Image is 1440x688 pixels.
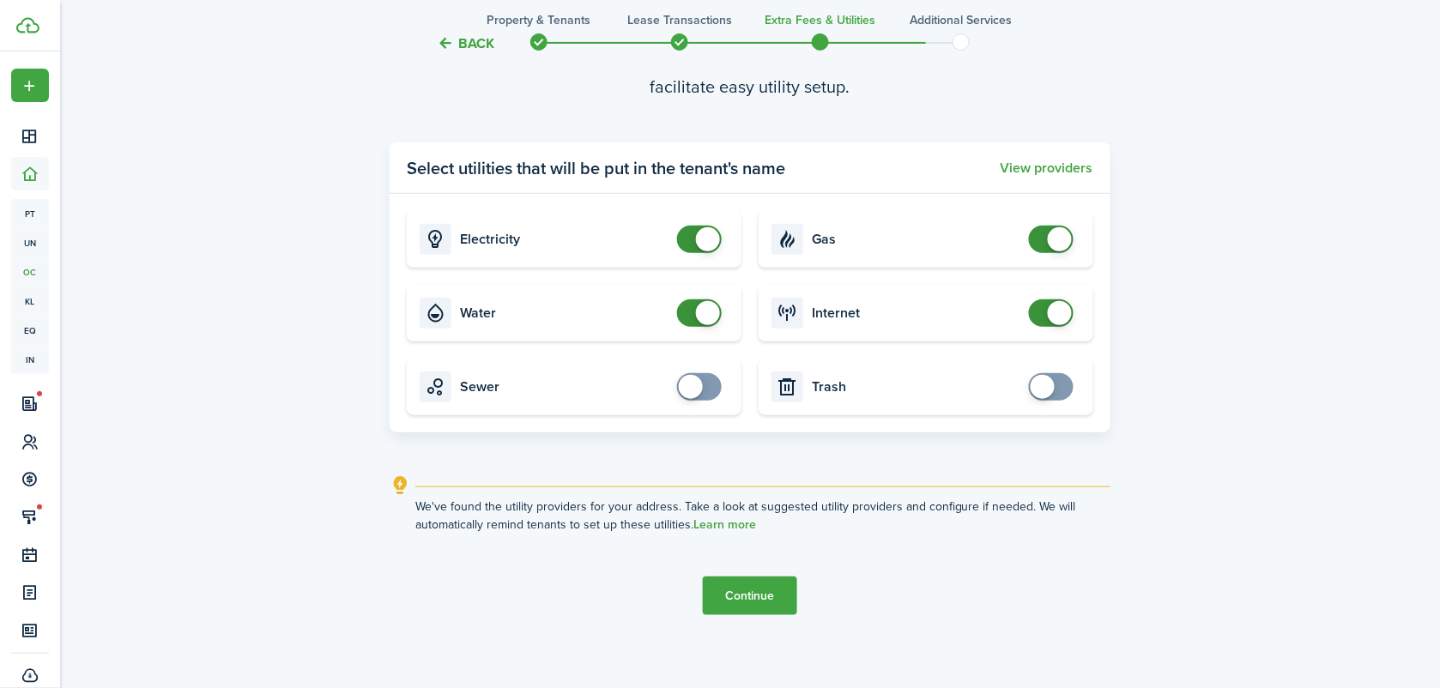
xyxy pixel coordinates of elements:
[812,305,1020,321] card-title: Internet
[11,199,49,228] a: pt
[407,155,785,181] panel-main-title: Select utilities that will be put in the tenant's name
[812,232,1020,247] card-title: Gas
[487,11,591,29] h3: Property & Tenants
[911,11,1013,29] h3: Additional Services
[16,17,39,33] img: TenantCloud
[693,518,756,532] a: Learn more
[703,576,797,615] button: Continue
[765,11,876,29] h3: Extra fees & Utilities
[812,379,1020,395] card-title: Trash
[11,257,49,287] a: oc
[1001,160,1093,176] button: View providers
[460,232,669,247] card-title: Electricity
[390,475,411,496] i: outline
[437,34,494,52] button: Back
[11,345,49,374] a: in
[460,305,669,321] card-title: Water
[460,379,669,395] card-title: Sewer
[415,498,1110,534] explanation-description: We've found the utility providers for your address. Take a look at suggested utility providers an...
[11,69,49,102] button: Open menu
[11,287,49,316] a: kl
[11,316,49,345] a: eq
[627,11,732,29] h3: Lease Transactions
[11,228,49,257] a: un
